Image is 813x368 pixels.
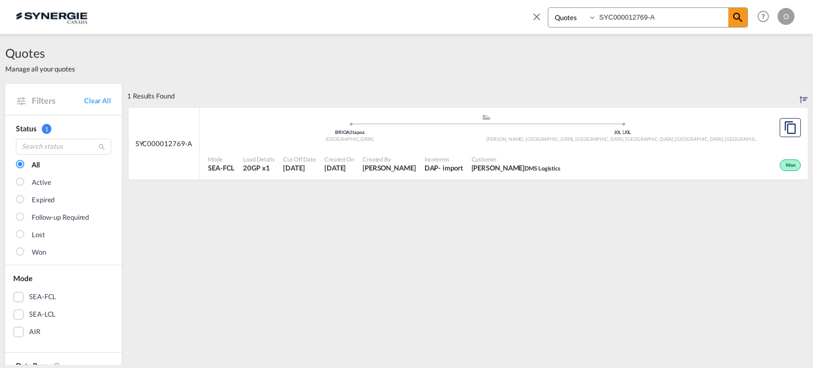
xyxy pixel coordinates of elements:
span: icon-magnify [728,8,747,27]
div: Won [780,159,801,171]
div: O [778,8,794,25]
span: Load Details [243,155,275,163]
span: Gael Vilsaint [363,163,416,173]
span: Andre Ferreira DMS Logistics [472,163,561,173]
span: [GEOGRAPHIC_DATA] [326,136,374,142]
md-icon: assets/icons/custom/ship-fill.svg [480,114,493,120]
input: Search status [16,139,111,155]
span: | [622,129,624,135]
span: Manage all your quotes [5,64,75,74]
div: Follow-up Required [32,212,89,223]
span: 26 Jun 2025 [283,163,316,173]
div: AIR [29,327,40,337]
span: Customer [472,155,561,163]
div: Help [754,7,778,26]
a: Clear All [84,96,111,105]
span: icon-close [531,7,548,33]
span: SYC000012769-A [135,139,193,148]
div: DAP import [424,163,463,173]
span: SEA-FCL [208,163,234,173]
img: 1f56c880d42311ef80fc7dca854c8e59.png [16,5,87,29]
span: 20GP x 1 [243,163,275,173]
span: J0L [614,129,624,135]
div: SYC000012769-A assets/icons/custom/ship-fill.svgassets/icons/custom/roll-o-plane.svgOriginItapoa ... [129,108,808,180]
md-checkbox: AIR [13,327,114,337]
span: Cut Off Date [283,155,316,163]
span: Mode [208,155,234,163]
div: - import [438,163,463,173]
span: Mode [13,274,32,283]
div: Won [32,247,46,258]
md-checkbox: SEA-LCL [13,309,114,320]
div: Active [32,177,51,188]
span: Incoterms [424,155,463,163]
span: 26 Jun 2025 [324,163,354,173]
span: Status [16,124,36,133]
md-icon: assets/icons/custom/copyQuote.svg [784,121,797,134]
md-checkbox: SEA-FCL [13,292,114,302]
div: Status 1 [16,123,111,134]
div: Lost [32,230,45,240]
div: DAP [424,163,439,173]
span: | [349,129,351,135]
md-icon: icon-magnify [731,11,744,24]
span: Created On [324,155,354,163]
div: SEA-FCL [29,292,56,302]
input: Enter Quotation Number [597,8,728,26]
span: DMS Logistics [525,165,561,172]
button: Copy Quote [780,118,801,137]
span: Filters [32,95,84,106]
span: Won [785,162,798,169]
span: Help [754,7,772,25]
span: J0L [624,129,631,135]
div: Expired [32,195,55,205]
span: 1 [42,124,51,134]
span: BRIOA Itapoa [335,129,365,135]
div: SEA-LCL [29,309,56,320]
div: Sort by: Created On [800,84,808,107]
div: 1 Results Found [127,84,175,107]
div: All [32,160,40,170]
span: Created By [363,155,416,163]
md-icon: icon-magnify [98,143,106,151]
span: Quotes [5,44,75,61]
md-icon: icon-close [531,11,543,22]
